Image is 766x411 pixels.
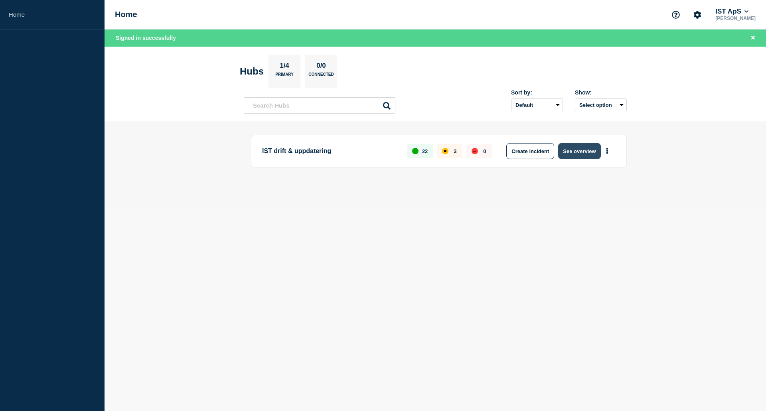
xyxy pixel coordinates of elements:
[558,143,600,159] button: See overview
[442,148,448,154] div: affected
[240,66,264,77] h2: Hubs
[602,144,612,159] button: More actions
[115,10,137,19] h1: Home
[244,97,395,114] input: Search Hubs
[275,72,294,81] p: Primary
[412,148,419,154] div: up
[506,143,554,159] button: Create incident
[511,89,563,96] div: Sort by:
[575,89,627,96] div: Show:
[714,16,757,21] p: [PERSON_NAME]
[422,148,428,154] p: 22
[277,62,292,72] p: 1/4
[116,35,176,41] span: Signed in successfully
[667,6,684,23] button: Support
[314,62,329,72] p: 0/0
[748,33,758,43] button: Close banner
[511,98,563,111] select: Sort by
[308,72,334,81] p: Connected
[454,148,456,154] p: 3
[483,148,486,154] p: 0
[262,143,398,159] p: IST drift & uppdatering
[472,148,478,154] div: down
[689,6,706,23] button: Account settings
[575,98,627,111] button: Select option
[714,8,750,16] button: IST ApS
